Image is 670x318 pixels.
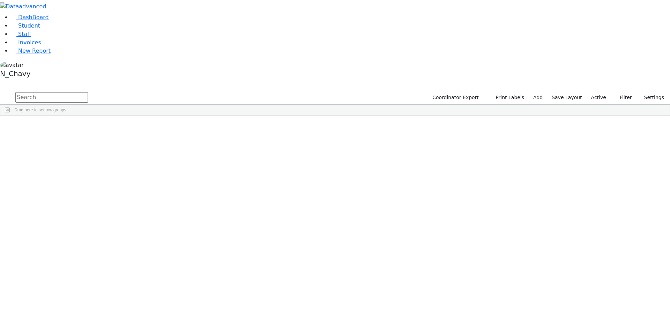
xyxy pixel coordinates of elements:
[18,31,31,37] span: Staff
[18,14,49,21] span: DashBoard
[428,92,482,103] button: Coordinator Export
[11,14,49,21] a: DashBoard
[15,92,88,103] input: Search
[487,92,527,103] button: Print Labels
[18,39,41,46] span: Invoices
[588,92,609,103] label: Active
[530,92,546,103] a: Add
[11,22,40,29] a: Student
[549,92,585,103] button: Save Layout
[18,47,51,54] span: New Report
[635,92,667,103] button: Settings
[11,31,31,37] a: Staff
[11,47,51,54] a: New Report
[611,92,635,103] button: Filter
[11,39,41,46] a: Invoices
[14,108,66,112] span: Drag here to set row groups
[18,22,40,29] span: Student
